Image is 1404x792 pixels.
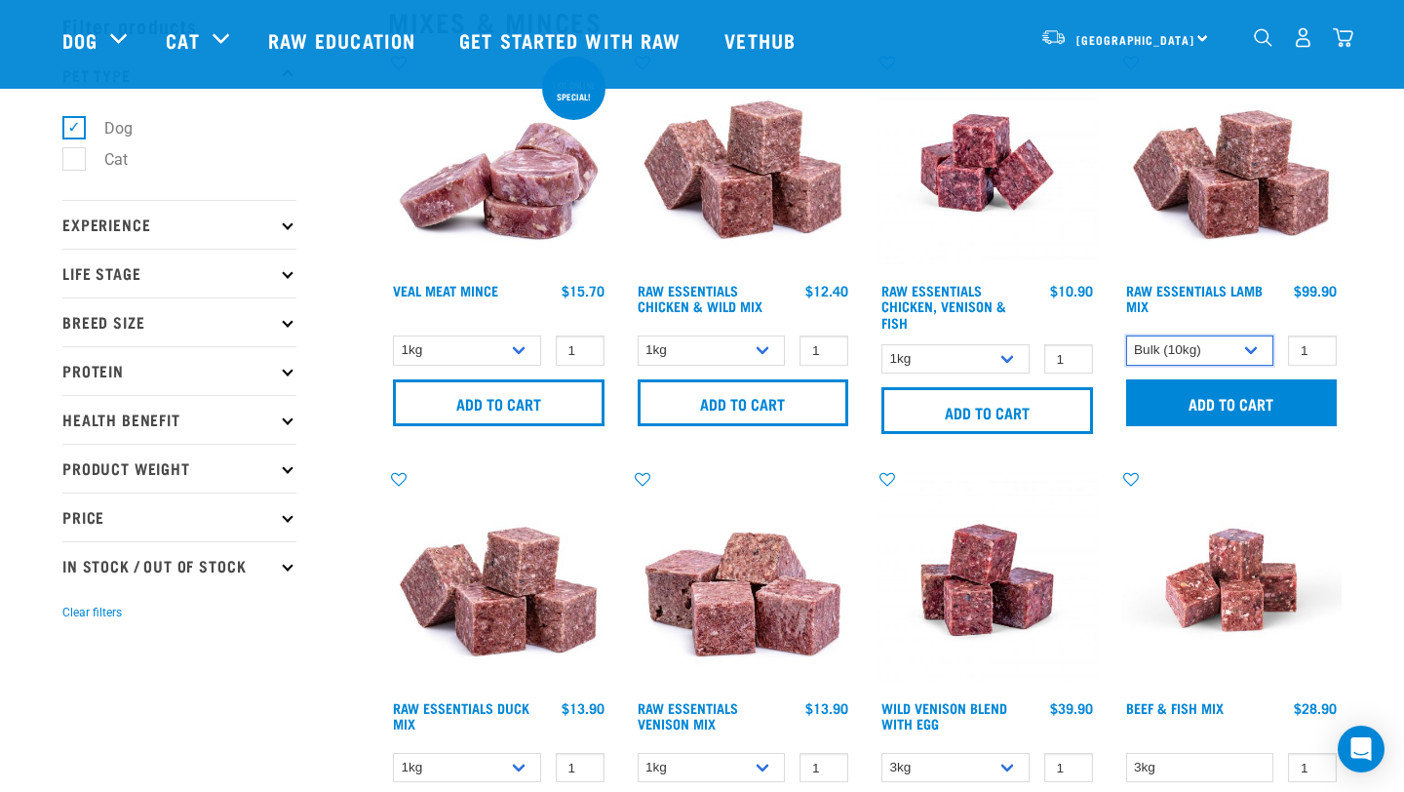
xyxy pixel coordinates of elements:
[388,469,609,691] img: ?1041 RE Lamb Mix 01
[62,249,296,297] p: Life Stage
[62,395,296,444] p: Health Benefit
[388,53,609,274] img: 1160 Veal Meat Mince Medallions 01
[562,700,604,716] div: $13.90
[1288,753,1337,783] input: 1
[1126,287,1263,309] a: Raw Essentials Lamb Mix
[1126,379,1338,426] input: Add to cart
[62,444,296,493] p: Product Weight
[73,116,140,140] label: Dog
[1288,336,1337,366] input: 1
[62,346,296,395] p: Protein
[62,493,296,541] p: Price
[1293,27,1313,48] img: user.png
[393,287,498,294] a: Veal Meat Mince
[73,147,136,172] label: Cat
[705,1,820,79] a: Vethub
[877,469,1098,691] img: Venison Egg 1616
[1076,36,1194,43] span: [GEOGRAPHIC_DATA]
[1121,53,1343,274] img: ?1041 RE Lamb Mix 01
[62,200,296,249] p: Experience
[1333,27,1353,48] img: home-icon@2x.png
[393,704,529,727] a: Raw Essentials Duck Mix
[1254,28,1272,47] img: home-icon-1@2x.png
[881,287,1006,325] a: Raw Essentials Chicken, Venison & Fish
[881,704,1007,727] a: Wild Venison Blend with Egg
[877,53,1098,274] img: Chicken Venison mix 1655
[62,297,296,346] p: Breed Size
[1121,469,1343,691] img: Beef Mackerel 1
[62,604,122,621] button: Clear filters
[542,70,605,111] div: 1kg online special!
[805,283,848,298] div: $12.40
[62,541,296,590] p: In Stock / Out Of Stock
[799,336,848,366] input: 1
[1050,700,1093,716] div: $39.90
[1050,283,1093,298] div: $10.90
[1040,28,1067,46] img: van-moving.png
[638,704,738,727] a: Raw Essentials Venison Mix
[633,469,854,691] img: 1113 RE Venison Mix 01
[562,283,604,298] div: $15.70
[638,287,762,309] a: Raw Essentials Chicken & Wild Mix
[440,1,705,79] a: Get started with Raw
[799,753,848,783] input: 1
[805,700,848,716] div: $13.90
[249,1,440,79] a: Raw Education
[1338,726,1384,772] div: Open Intercom Messenger
[881,387,1093,434] input: Add to cart
[1044,344,1093,375] input: 1
[1126,704,1224,711] a: Beef & Fish Mix
[1294,283,1337,298] div: $99.90
[393,379,604,426] input: Add to cart
[556,753,604,783] input: 1
[1294,700,1337,716] div: $28.90
[166,25,199,55] a: Cat
[1044,753,1093,783] input: 1
[62,25,97,55] a: Dog
[638,379,849,426] input: Add to cart
[556,336,604,366] input: 1
[633,53,854,274] img: Pile Of Cubed Chicken Wild Meat Mix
